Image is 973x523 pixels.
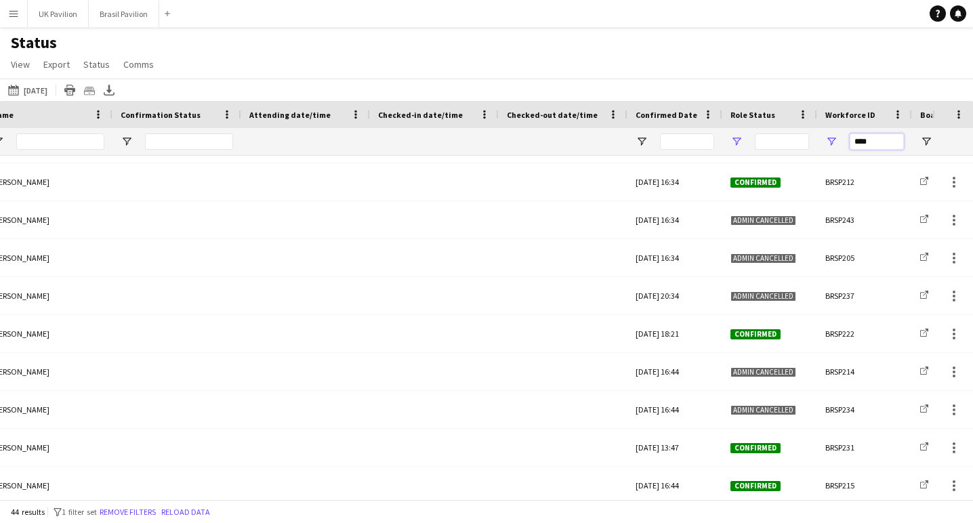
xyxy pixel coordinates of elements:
span: Board [920,110,944,120]
div: [DATE] 16:44 [627,353,722,390]
button: UK Pavilion [28,1,89,27]
span: Confirmed [730,329,781,339]
button: [DATE] [5,82,50,98]
div: BRSP231 [817,429,912,466]
input: Confirmed Date Filter Input [660,133,714,150]
div: BRSP237 [817,277,912,314]
div: BRSP214 [817,353,912,390]
div: [DATE] 16:44 [627,391,722,428]
button: Reload data [159,505,213,520]
span: Admin cancelled [730,367,796,377]
button: Open Filter Menu [121,135,133,148]
div: [DATE] 18:21 [627,315,722,352]
div: BRSP243 [817,201,912,238]
button: Brasil Pavilion [89,1,159,27]
span: 1 filter set [62,507,97,517]
span: Status [83,58,110,70]
a: View [5,56,35,73]
span: Workforce ID [825,110,875,120]
span: Export [43,58,70,70]
span: Attending date/time [249,110,331,120]
app-action-btn: Print [62,82,78,98]
input: Workforce ID Filter Input [850,133,904,150]
span: Confirmed [730,177,781,188]
span: Confirmation Status [121,110,201,120]
span: View [11,58,30,70]
div: [DATE] 13:47 [627,429,722,466]
input: Name Filter Input [16,133,104,150]
input: Role Status Filter Input [755,133,809,150]
div: [DATE] 16:34 [627,239,722,276]
div: [DATE] 16:34 [627,163,722,201]
button: Open Filter Menu [825,135,837,148]
span: Role Status [730,110,775,120]
span: Checked-in date/time [378,110,463,120]
div: [DATE] 20:34 [627,277,722,314]
input: Confirmation Status Filter Input [145,133,233,150]
span: Comms [123,58,154,70]
span: Checked-out date/time [507,110,598,120]
app-action-btn: Crew files as ZIP [81,82,98,98]
a: Export [38,56,75,73]
span: Confirmed [730,443,781,453]
button: Open Filter Menu [920,135,932,148]
span: Confirmed Date [636,110,697,120]
a: Comms [118,56,159,73]
span: Admin cancelled [730,291,796,301]
div: [DATE] 16:34 [627,201,722,238]
span: Admin cancelled [730,215,796,226]
app-action-btn: Export XLSX [101,82,117,98]
div: [DATE] 16:44 [627,467,722,504]
div: BRSP205 [817,239,912,276]
button: Open Filter Menu [636,135,648,148]
span: Admin cancelled [730,253,796,264]
div: BRSP222 [817,315,912,352]
button: Open Filter Menu [730,135,743,148]
a: Status [78,56,115,73]
span: Admin cancelled [730,405,796,415]
button: Remove filters [97,505,159,520]
div: BRSP212 [817,163,912,201]
div: BRSP215 [817,467,912,504]
span: Confirmed [730,481,781,491]
div: BRSP234 [817,391,912,428]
